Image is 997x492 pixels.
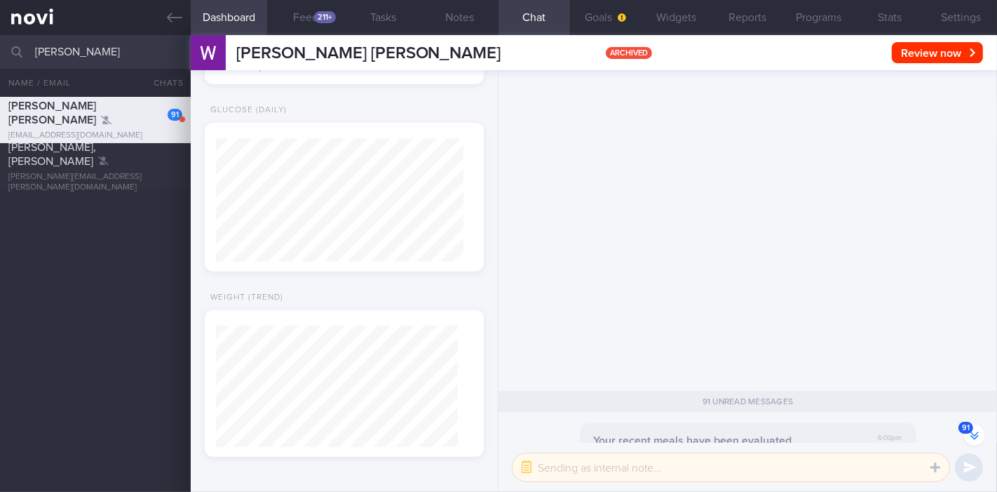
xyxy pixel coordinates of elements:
div: 211+ [314,11,336,23]
div: [EMAIL_ADDRESS][DOMAIN_NAME] [8,131,182,141]
button: Review now [892,42,983,63]
strong: Your recent meals have been evaluated [594,435,792,446]
div: [PERSON_NAME][EMAIL_ADDRESS][PERSON_NAME][DOMAIN_NAME] [8,172,182,193]
span: [PERSON_NAME] [PERSON_NAME] [236,45,501,62]
div: 91 [168,109,182,121]
div: Glucose (Daily) [205,105,287,116]
span: [PERSON_NAME], [PERSON_NAME] [8,142,96,167]
span: 91 [958,422,973,434]
span: 6:00pm [879,434,902,443]
button: Chats [135,69,191,97]
div: Weight (Trend) [205,293,283,303]
span: [PERSON_NAME] [PERSON_NAME] [8,100,96,126]
span: archived [606,47,652,59]
button: 91 [964,425,985,446]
